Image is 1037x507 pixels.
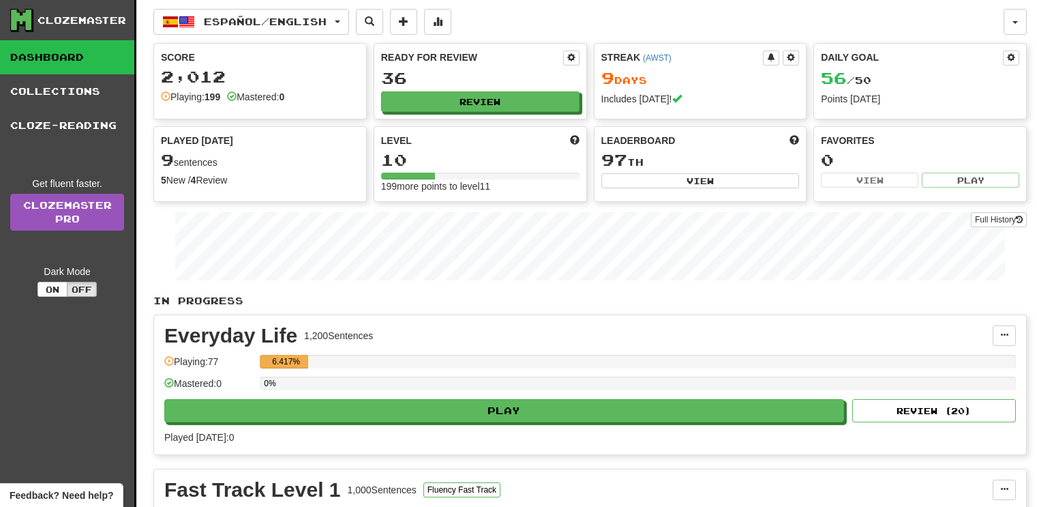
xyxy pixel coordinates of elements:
[10,194,124,231] a: ClozemasterPro
[821,68,847,87] span: 56
[790,134,799,147] span: This week in points, UTC
[37,14,126,27] div: Clozemaster
[205,91,220,102] strong: 199
[643,53,672,63] a: (AWST)
[821,173,918,188] button: View
[153,294,1027,308] p: In Progress
[161,50,359,64] div: Score
[601,50,764,64] div: Streak
[161,68,359,85] div: 2,012
[227,90,284,104] div: Mastered:
[601,92,800,106] div: Includes [DATE]!
[348,483,417,497] div: 1,000 Sentences
[153,9,349,35] button: Español/English
[821,134,1019,147] div: Favorites
[164,432,234,443] span: Played [DATE]: 0
[164,399,844,422] button: Play
[821,74,871,86] span: / 50
[381,70,580,87] div: 36
[601,70,800,87] div: Day s
[161,175,166,186] strong: 5
[381,179,580,193] div: 199 more points to level 11
[922,173,1019,188] button: Play
[161,173,359,187] div: New / Review
[971,212,1027,227] button: Full History
[164,480,341,500] div: Fast Track Level 1
[601,134,676,147] span: Leaderboard
[279,91,284,102] strong: 0
[191,175,196,186] strong: 4
[381,91,580,112] button: Review
[10,265,124,278] div: Dark Mode
[381,50,563,64] div: Ready for Review
[821,151,1019,169] div: 0
[164,377,253,399] div: Mastered: 0
[264,355,308,368] div: 6.417%
[601,173,800,188] button: View
[423,482,500,497] button: Fluency Fast Track
[204,16,327,27] span: Español / English
[161,134,233,147] span: Played [DATE]
[381,134,412,147] span: Level
[821,50,1003,66] div: Daily Goal
[67,282,97,297] button: Off
[381,151,580,169] div: 10
[10,177,124,190] div: Get fluent faster.
[601,150,627,169] span: 97
[424,9,451,35] button: More stats
[164,355,253,377] div: Playing: 77
[161,90,220,104] div: Playing:
[10,489,113,502] span: Open feedback widget
[852,399,1016,422] button: Review (20)
[356,9,383,35] button: Search sentences
[304,329,373,343] div: 1,200 Sentences
[37,282,67,297] button: On
[821,92,1019,106] div: Points [DATE]
[601,68,614,87] span: 9
[161,151,359,169] div: sentences
[161,150,174,169] span: 9
[390,9,417,35] button: Add sentence to collection
[601,151,800,169] div: th
[164,325,297,346] div: Everyday Life
[570,134,580,147] span: Score more points to level up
